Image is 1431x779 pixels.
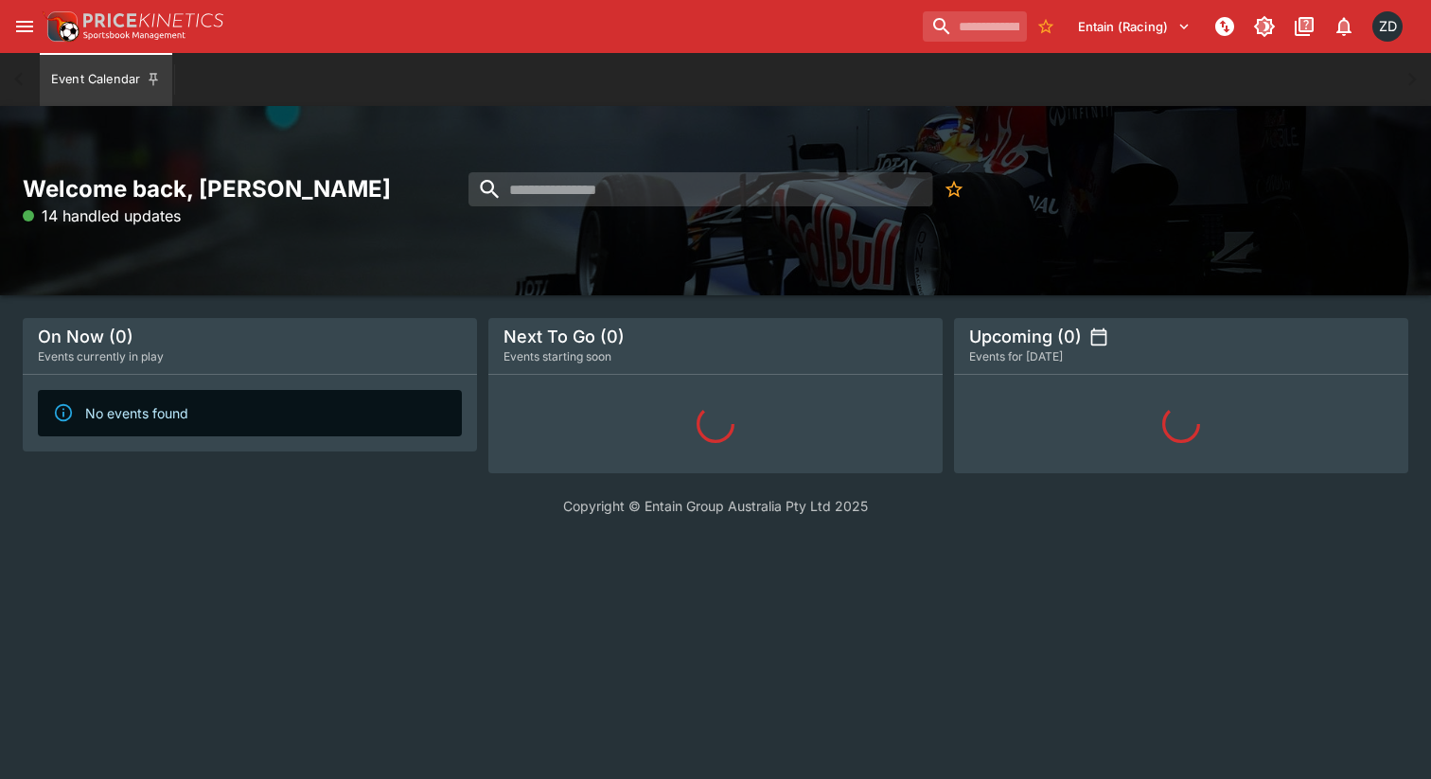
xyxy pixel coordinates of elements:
div: Zarne Dravitzki [1372,11,1403,42]
button: No Bookmarks [937,172,971,206]
img: Sportsbook Management [83,31,185,40]
button: open drawer [8,9,42,44]
button: Zarne Dravitzki [1367,6,1408,47]
span: Events starting soon [503,347,611,366]
span: Events for [DATE] [969,347,1063,366]
h5: Next To Go (0) [503,326,625,347]
span: Events currently in play [38,347,164,366]
div: No events found [85,396,188,431]
button: No Bookmarks [1031,11,1061,42]
button: Toggle light/dark mode [1247,9,1281,44]
img: PriceKinetics [83,13,223,27]
input: search [468,172,932,206]
button: settings [1089,328,1108,346]
h5: Upcoming (0) [969,326,1082,347]
button: NOT Connected to PK [1208,9,1242,44]
p: 14 handled updates [23,204,181,227]
img: PriceKinetics Logo [42,8,79,45]
button: Event Calendar [40,53,172,106]
input: search [923,11,1027,42]
h2: Welcome back, [PERSON_NAME] [23,174,477,204]
button: Documentation [1287,9,1321,44]
h5: On Now (0) [38,326,133,347]
button: Notifications [1327,9,1361,44]
button: Select Tenant [1067,11,1202,42]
